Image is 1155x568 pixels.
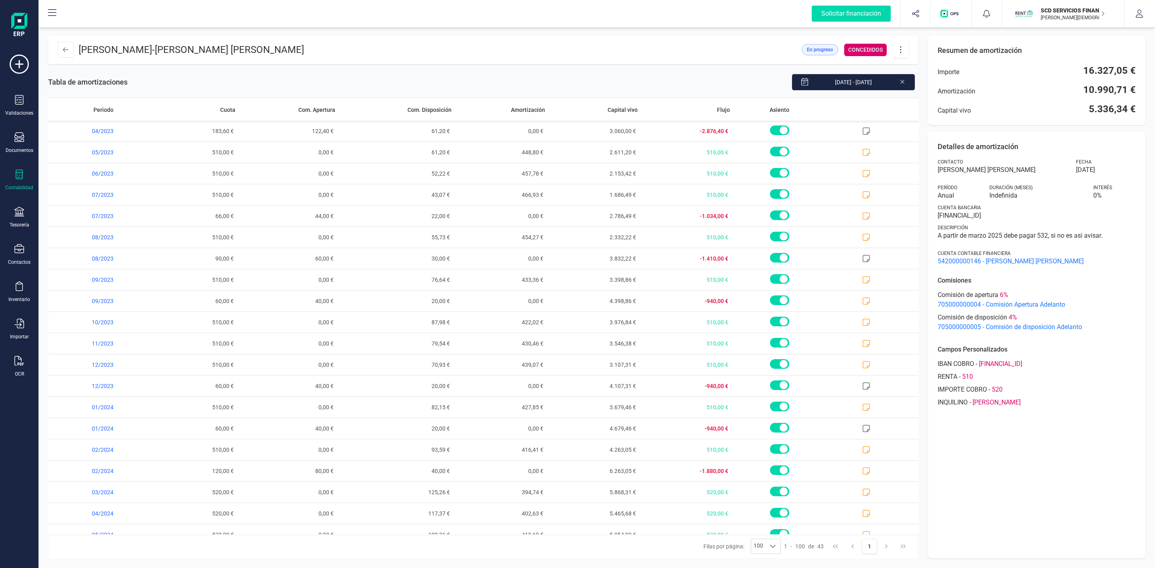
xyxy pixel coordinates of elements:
span: 52,22 € [338,163,455,184]
div: Validaciones [5,110,33,116]
span: 0 % [1093,191,1136,200]
span: 20,00 € [338,291,455,311]
span: 510,00 € [641,269,734,290]
span: 02/2024 [48,461,146,481]
span: 2.611,20 € [548,142,641,163]
span: 0,00 € [239,184,338,205]
span: 3.107,31 € [548,354,641,375]
span: 2.153,42 € [548,163,641,184]
span: 510,00 € [641,184,734,205]
span: 80,00 € [239,461,338,481]
span: 0,00 € [455,291,548,311]
span: 0,00 € [239,269,338,290]
p: Resumen de amortización [938,45,1136,56]
span: 1.686,49 € [548,184,641,205]
span: 60,00 € [146,376,239,396]
span: 0,00 € [239,163,338,184]
span: Duración (MESES) [989,184,1033,191]
span: 457,78 € [455,163,548,184]
span: 394,74 € [455,482,548,503]
span: 09/2023 [48,269,146,290]
div: OCR [15,371,24,377]
span: 0,00 € [455,418,548,439]
span: 01/2024 [48,418,146,439]
span: 05/2023 [48,142,146,163]
span: 11/2023 [48,333,146,354]
span: 76,64 € [338,269,455,290]
span: Indefinida [989,191,1084,200]
div: CONCEDIDOS [844,44,887,56]
span: Anual [938,191,980,200]
span: 40,00 € [338,461,455,481]
span: 427,85 € [455,397,548,418]
span: 44,00 € [239,206,338,226]
span: 510,00 € [146,163,239,184]
span: 40,00 € [239,376,338,396]
span: 2.786,49 € [548,206,641,226]
span: 0,00 € [455,461,548,481]
span: Cuenta contable financiera [938,250,1011,257]
p: SCD SERVICIOS FINANCIEROS SL [1041,6,1105,14]
span: 510,00 € [641,333,734,354]
span: 3.976,84 € [548,312,641,333]
span: 4.398,86 € [548,291,641,311]
span: 0,00 € [455,206,548,226]
span: 520,00 € [146,482,239,503]
span: 183,60 € [146,121,239,141]
span: -1.034,00 € [641,206,734,226]
span: 1 [784,542,787,550]
span: IBAN COBRO [938,359,974,369]
span: 510,00 € [146,439,239,460]
span: 0,00 € [239,142,338,163]
div: Filas por página: [703,539,781,554]
span: 705000000004 - Comisión Apertura Adelanto [938,300,1136,309]
span: 3.546,38 € [548,333,641,354]
span: 05/2024 [48,524,146,545]
button: Page 1 [862,539,877,554]
span: 61,20 € [338,142,455,163]
span: 12/2023 [48,354,146,375]
span: Comisión de apertura [938,290,998,300]
div: - [938,398,1136,407]
span: 510,00 € [146,333,239,354]
span: -940,00 € [641,418,734,439]
span: 439,07 € [455,354,548,375]
span: 520 [992,385,1003,394]
span: -2.876,40 € [641,121,734,141]
span: Amortización [511,106,545,114]
div: - [784,542,824,550]
button: Logo de OPS [936,1,967,26]
span: 109,31 € [338,524,455,545]
span: 0,00 € [239,503,338,524]
span: Periodo [93,106,113,114]
span: 60,00 € [239,248,338,269]
span: 90,00 € [146,248,239,269]
button: First Page [828,539,843,554]
div: Contabilidad [5,184,33,191]
span: 3.679,46 € [548,397,641,418]
span: 2.332,22 € [548,227,641,248]
div: Documentos [6,147,33,154]
span: Capital vivo [608,106,638,114]
span: Com. Disposición [407,106,452,114]
p: Detalles de amortización [938,141,1136,152]
span: 0,00 € [239,312,338,333]
span: 0,00 € [239,397,338,418]
span: Fecha [1076,159,1092,165]
span: -940,00 € [641,291,734,311]
span: [PERSON_NAME] [PERSON_NAME] [155,44,304,55]
span: Período [938,184,957,191]
span: 510,00 € [641,142,734,163]
span: 66,00 € [146,206,239,226]
span: 03/2024 [48,482,146,503]
span: 4.263,05 € [548,439,641,460]
span: 55,73 € [338,227,455,248]
span: 20,00 € [338,418,455,439]
span: 510,00 € [146,227,239,248]
span: [PERSON_NAME] [973,398,1021,407]
button: Previous Page [845,539,860,554]
span: 510,00 € [146,354,239,375]
span: 07/2023 [48,206,146,226]
span: 510,00 € [641,227,734,248]
span: [FINANCIAL_ID] [938,211,1136,220]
